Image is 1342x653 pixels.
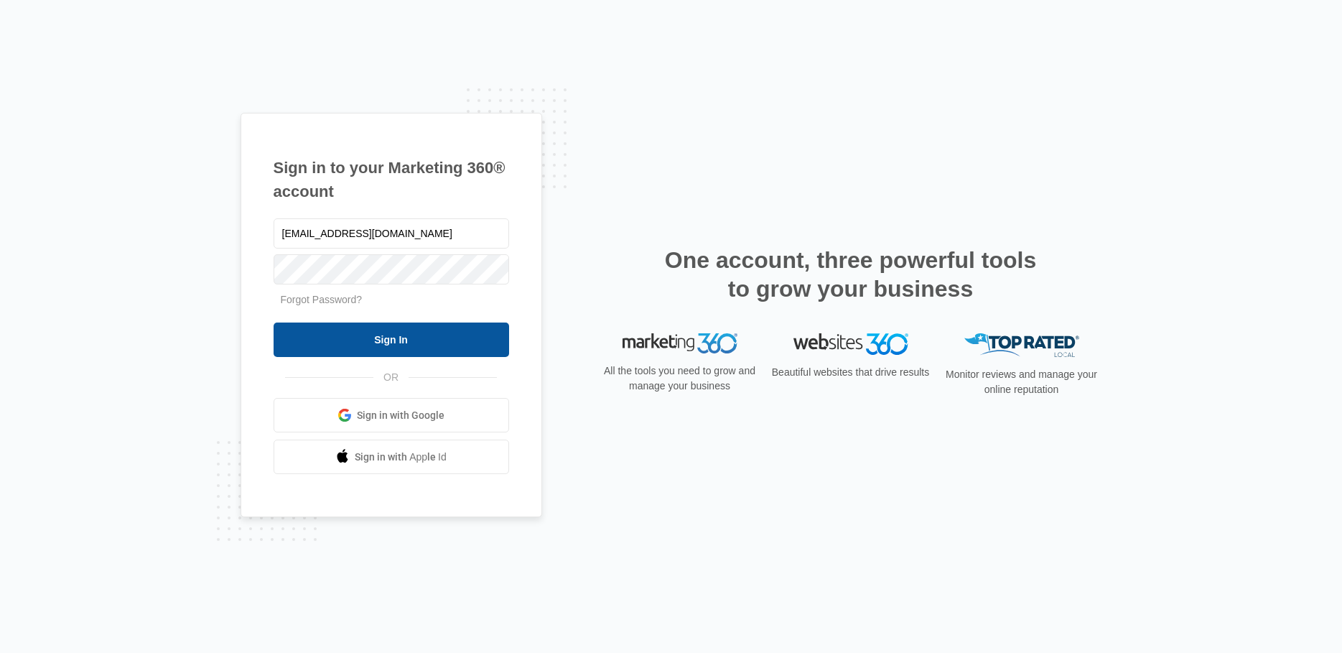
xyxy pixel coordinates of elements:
input: Sign In [274,323,509,357]
img: Websites 360 [793,333,908,354]
a: Sign in with Google [274,398,509,432]
img: Marketing 360 [623,333,737,353]
p: Beautiful websites that drive results [770,365,931,380]
span: Sign in with Apple Id [355,450,447,465]
a: Sign in with Apple Id [274,440,509,474]
p: Monitor reviews and manage your online reputation [941,367,1102,397]
input: Email [274,218,509,249]
span: OR [373,370,409,385]
p: All the tools you need to grow and manage your business [600,363,760,394]
h2: One account, three powerful tools to grow your business [661,246,1041,303]
span: Sign in with Google [357,408,444,423]
img: Top Rated Local [964,333,1079,357]
h1: Sign in to your Marketing 360® account [274,156,509,203]
a: Forgot Password? [281,294,363,305]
